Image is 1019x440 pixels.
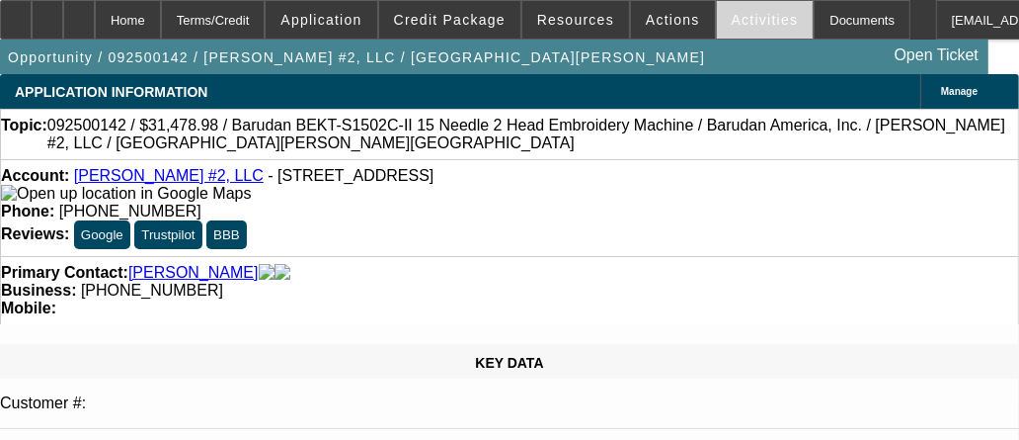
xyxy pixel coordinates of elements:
[1,264,128,282] strong: Primary Contact:
[74,220,130,249] button: Google
[537,12,614,28] span: Resources
[274,264,290,282] img: linkedin-icon.png
[266,1,376,39] button: Application
[522,1,629,39] button: Resources
[280,12,361,28] span: Application
[268,167,433,184] span: - [STREET_ADDRESS]
[1,185,251,202] a: View Google Maps
[1,167,69,184] strong: Account:
[74,167,264,184] a: [PERSON_NAME] #2, LLC
[1,203,54,220] strong: Phone:
[941,86,978,97] span: Manage
[379,1,520,39] button: Credit Package
[1,282,76,299] strong: Business:
[1,300,56,316] strong: Mobile:
[394,12,506,28] span: Credit Package
[206,220,247,249] button: BBB
[1,225,69,242] strong: Reviews:
[1,117,47,152] strong: Topic:
[717,1,814,39] button: Activities
[887,39,986,72] a: Open Ticket
[134,220,201,249] button: Trustpilot
[81,282,223,299] span: [PHONE_NUMBER]
[8,49,705,65] span: Opportunity / 092500142 / [PERSON_NAME] #2, LLC / [GEOGRAPHIC_DATA][PERSON_NAME]
[1,185,251,203] img: Open up location in Google Maps
[646,12,700,28] span: Actions
[128,264,259,282] a: [PERSON_NAME]
[475,355,543,371] span: KEY DATA
[15,84,207,100] span: APPLICATION INFORMATION
[59,203,201,220] span: [PHONE_NUMBER]
[47,117,1018,152] span: 092500142 / $31,478.98 / Barudan BEKT-S1502C-II 15 Needle 2 Head Embroidery Machine / Barudan Ame...
[631,1,715,39] button: Actions
[259,264,274,282] img: facebook-icon.png
[732,12,799,28] span: Activities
